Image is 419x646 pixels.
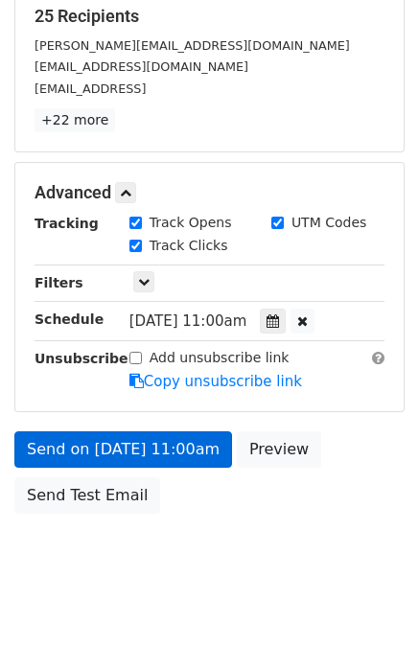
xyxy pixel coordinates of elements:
[35,81,146,96] small: [EMAIL_ADDRESS]
[14,431,232,468] a: Send on [DATE] 11:00am
[35,311,104,327] strong: Schedule
[323,554,419,646] iframe: Chat Widget
[35,351,128,366] strong: Unsubscribe
[35,216,99,231] strong: Tracking
[14,477,160,514] a: Send Test Email
[35,6,384,27] h5: 25 Recipients
[35,59,248,74] small: [EMAIL_ADDRESS][DOMAIN_NAME]
[35,182,384,203] h5: Advanced
[291,213,366,233] label: UTM Codes
[35,275,83,290] strong: Filters
[150,213,232,233] label: Track Opens
[150,348,290,368] label: Add unsubscribe link
[35,108,115,132] a: +22 more
[129,373,302,390] a: Copy unsubscribe link
[35,38,350,53] small: [PERSON_NAME][EMAIL_ADDRESS][DOMAIN_NAME]
[129,312,247,330] span: [DATE] 11:00am
[150,236,228,256] label: Track Clicks
[237,431,321,468] a: Preview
